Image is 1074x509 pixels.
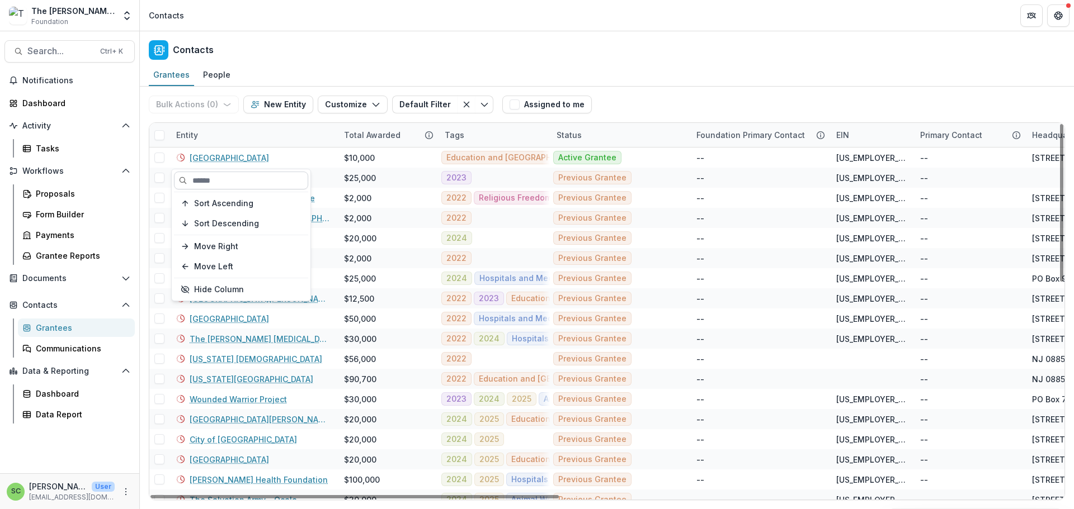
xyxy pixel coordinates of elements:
span: Previous Grantee [558,495,626,505]
button: Search... [4,40,135,63]
p: [PERSON_NAME] [29,481,87,492]
span: Previous Grantee [558,213,626,223]
span: Previous Grantee [558,374,626,384]
div: $2,000 [344,253,371,264]
div: NJ 08857 [1032,373,1070,385]
img: The Brunetti Foundation [9,7,27,25]
span: 2024 [446,415,467,424]
button: Open entity switcher [119,4,135,27]
span: Contacts [22,301,117,310]
span: 2023 [479,294,499,303]
div: Data Report [36,408,126,420]
div: [US_EMPLOYER_IDENTIFICATION_NUMBER] [836,273,907,284]
div: -- [920,333,928,345]
span: 2024 [446,234,467,243]
div: [US_EMPLOYER_IDENTIFICATION_NUMBER] [836,474,907,486]
span: 2024 [479,394,500,404]
span: 2024 [446,435,467,444]
span: Previous Grantee [558,455,626,464]
button: Customize [318,96,388,113]
div: -- [920,454,928,465]
p: User [92,482,115,492]
div: Total Awarded [337,123,438,147]
button: Get Help [1047,4,1070,27]
div: EIN [830,129,856,141]
nav: breadcrumb [144,7,189,23]
div: NJ 08857 [1032,353,1070,365]
span: 2022 [446,374,467,384]
div: $20,000 [344,232,376,244]
div: -- [920,393,928,405]
a: Grantees [18,318,135,337]
div: Status [550,123,690,147]
div: Status [550,129,588,141]
div: -- [920,253,928,264]
div: [US_EMPLOYER_IDENTIFICATION_NUMBER] [836,152,907,164]
div: -- [920,152,928,164]
div: -- [696,413,704,425]
span: Active Grantee [558,153,616,163]
div: -- [696,333,704,345]
div: Entity [169,123,337,147]
div: -- [920,293,928,305]
div: -- [696,293,704,305]
span: Previous Grantee [558,435,626,444]
span: Hospitals and Medical Research [479,274,606,283]
span: 2022 [446,354,467,364]
div: Grantee Reports [36,250,126,261]
div: -- [920,434,928,445]
a: Data Report [18,405,135,424]
span: Previous Grantee [558,234,626,243]
a: Form Builder [18,205,135,223]
div: Foundation Primary Contact [690,123,830,147]
a: [US_STATE] [DEMOGRAPHIC_DATA] [190,353,322,365]
span: Notifications [22,76,130,85]
a: [GEOGRAPHIC_DATA] [190,313,269,325]
div: $20,000 [344,454,376,465]
span: 2023 [446,394,467,404]
div: -- [920,353,928,365]
div: -- [920,232,928,244]
a: Grantees [149,64,194,86]
div: -- [920,273,928,284]
div: [US_EMPLOYER_IDENTIFICATION_NUMBER] [836,434,907,445]
div: -- [696,313,704,325]
div: [US_EMPLOYER_IDENTIFICATION_NUMBER] [836,293,907,305]
div: $2,000 [344,212,371,224]
button: New Entity [243,96,313,113]
div: $20,000 [344,434,376,445]
span: 2025 [479,475,499,484]
span: Education and [GEOGRAPHIC_DATA] [479,374,617,384]
div: [US_EMPLOYER_IDENTIFICATION_NUMBER] [836,393,907,405]
div: -- [920,373,928,385]
div: Sonia Cavalli [11,488,21,495]
span: Previous Grantee [558,475,626,484]
button: Clear filter [458,96,475,113]
div: $90,700 [344,373,376,385]
a: City of [GEOGRAPHIC_DATA] [190,434,297,445]
span: 2022 [446,314,467,324]
span: Hospitals and Medical Research [479,314,606,324]
div: [US_EMPLOYER_IDENTIFICATION_NUMBER] [836,212,907,224]
span: Education and [GEOGRAPHIC_DATA] [446,153,585,163]
div: Tags [438,123,550,147]
span: Education and [GEOGRAPHIC_DATA] [511,415,649,424]
button: Assigned to me [502,96,592,113]
span: 2025 [479,415,499,424]
div: EIN [830,123,913,147]
a: [GEOGRAPHIC_DATA][PERSON_NAME] [190,413,331,425]
button: More [119,485,133,498]
div: Tasks [36,142,126,154]
span: 2025 [512,394,531,404]
button: Open Documents [4,269,135,287]
a: Proposals [18,184,135,203]
div: Form Builder [36,208,126,220]
div: $10,000 [344,152,375,164]
a: Wounded Warrior Project [190,393,287,405]
div: Tags [438,129,471,141]
div: -- [696,152,704,164]
button: Sort Ascending [174,194,308,212]
a: [GEOGRAPHIC_DATA] [190,152,269,164]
